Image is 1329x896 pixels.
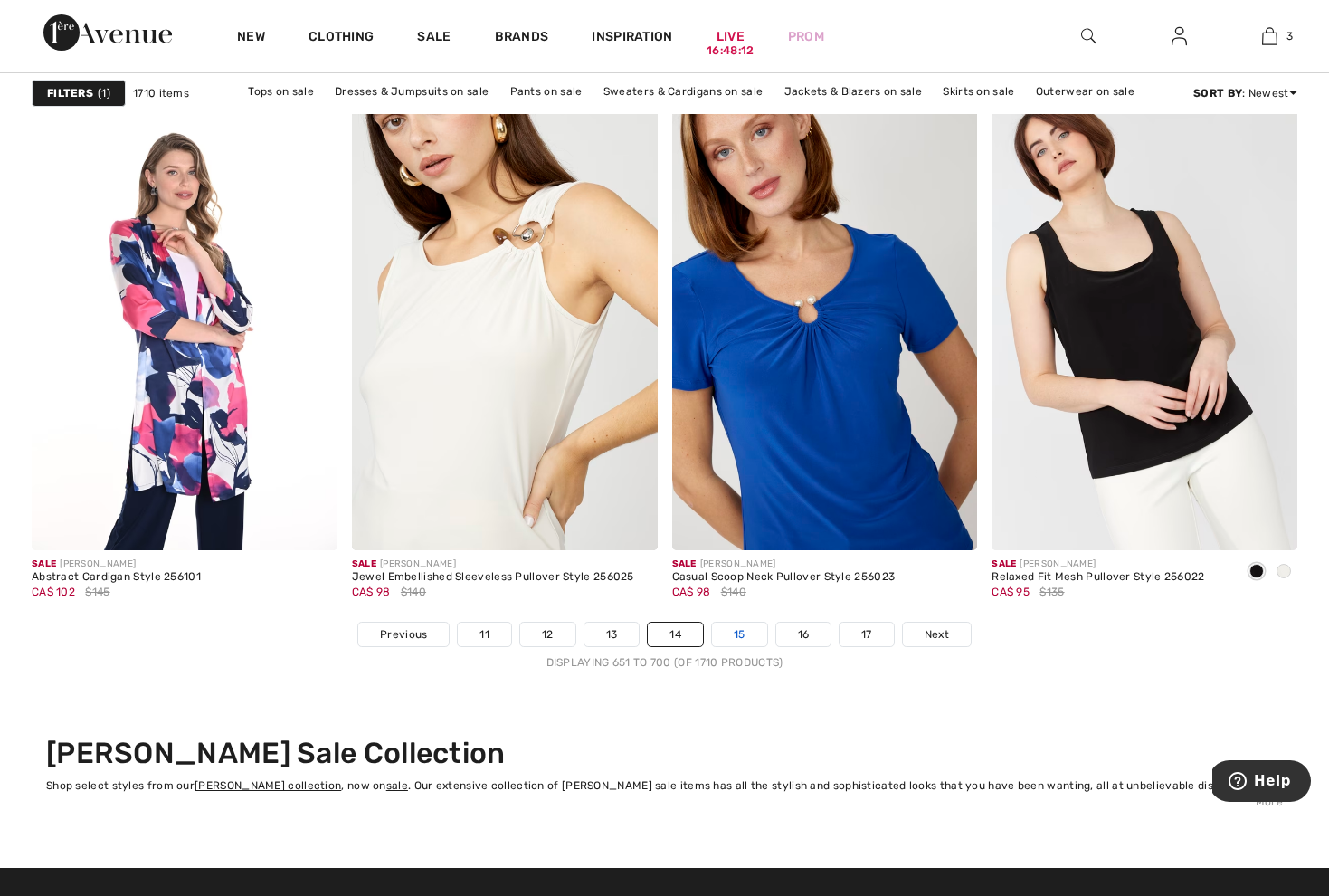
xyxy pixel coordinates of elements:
[992,558,1204,571] div: [PERSON_NAME]
[840,623,894,646] a: 17
[32,622,1297,671] nav: Page navigation
[1039,584,1064,600] span: $135
[721,584,746,600] span: $140
[672,586,711,598] span: CA$ 98
[992,571,1204,584] div: Relaxed Fit Mesh Pullover Style 256022
[352,558,376,569] span: Sale
[458,623,511,646] a: 11
[903,623,971,646] a: Next
[237,29,265,48] a: New
[712,623,767,646] a: 15
[380,626,427,643] span: Previous
[672,571,896,584] div: Casual Scoop Neck Pullover Style 256023
[47,85,93,101] strong: Filters
[46,736,1283,770] h2: [PERSON_NAME] Sale Collection
[1243,558,1270,587] div: Black
[707,43,754,60] div: 16:48:12
[501,80,592,103] a: Pants on sale
[584,623,640,646] a: 13
[98,85,110,101] span: 1
[520,623,575,646] a: 12
[239,80,323,103] a: Tops on sale
[934,80,1023,103] a: Skirts on sale
[1212,760,1311,805] iframe: Opens a widget where you can find more information
[195,779,341,792] a: [PERSON_NAME] collection
[717,27,745,46] a: Live16:48:12
[386,779,408,792] a: sale
[672,91,978,550] img: Casual Scoop Neck Pullover Style 256023. Capri blue
[1157,25,1201,48] a: Sign In
[32,654,1297,671] div: Displaying 651 to 700 (of 1710 products)
[1286,28,1293,44] span: 3
[1225,25,1314,47] a: 3
[495,29,549,48] a: Brands
[775,80,932,103] a: Jackets & Blazers on sale
[925,626,949,643] span: Next
[776,623,831,646] a: 16
[672,558,697,569] span: Sale
[1172,25,1187,47] img: My Info
[672,558,896,571] div: [PERSON_NAME]
[352,586,391,598] span: CA$ 98
[788,27,824,46] a: Prom
[417,29,451,48] a: Sale
[1027,80,1144,103] a: Outerwear on sale
[592,29,672,48] span: Inspiration
[1081,25,1096,47] img: search the website
[992,91,1297,550] img: Relaxed Fit Mesh Pullover Style 256022. Black
[401,584,426,600] span: $140
[309,29,374,48] a: Clothing
[46,794,1283,810] div: More
[133,85,189,101] span: 1710 items
[648,623,703,646] a: 14
[326,80,498,103] a: Dresses & Jumpsuits on sale
[352,91,658,550] img: Jewel Embellished Sleeveless Pullover Style 256025. Pearl
[32,558,201,571] div: [PERSON_NAME]
[43,14,172,51] img: 1ère Avenue
[1262,25,1277,47] img: My Bag
[352,558,634,571] div: [PERSON_NAME]
[32,571,201,584] div: Abstract Cardigan Style 256101
[46,777,1283,794] div: Shop select styles from our , now on . Our extensive collection of [PERSON_NAME] sale items has a...
[32,558,56,569] span: Sale
[992,586,1030,598] span: CA$ 95
[1193,87,1242,100] strong: Sort By
[32,586,75,598] span: CA$ 102
[358,623,449,646] a: Previous
[992,558,1016,569] span: Sale
[1270,558,1297,587] div: Pearl
[352,571,634,584] div: Jewel Embellished Sleeveless Pullover Style 256025
[594,80,772,103] a: Sweaters & Cardigans on sale
[1193,85,1297,101] div: : Newest
[85,584,109,600] span: $145
[32,91,337,550] img: Abstract Cardigan Style 256101. Fuchsia/Blue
